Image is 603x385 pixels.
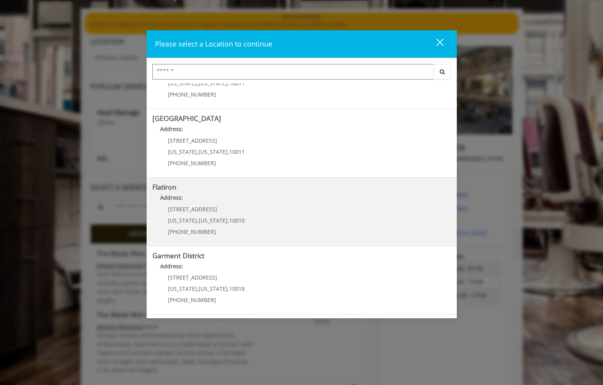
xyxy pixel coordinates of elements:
[152,182,176,192] b: Flatiron
[228,285,229,292] span: ,
[427,38,443,50] div: close dialog
[422,36,448,52] button: close dialog
[197,217,199,224] span: ,
[168,159,216,167] span: [PHONE_NUMBER]
[229,217,245,224] span: 10010
[152,64,451,83] div: Center Select
[168,228,216,235] span: [PHONE_NUMBER]
[168,91,216,98] span: [PHONE_NUMBER]
[168,285,197,292] span: [US_STATE]
[168,79,197,87] span: [US_STATE]
[155,39,272,48] span: Please select a Location to continue
[160,194,183,201] b: Address:
[199,148,228,155] span: [US_STATE]
[438,69,447,74] i: Search button
[229,285,245,292] span: 10018
[152,64,434,79] input: Search Center
[160,125,183,133] b: Address:
[199,285,228,292] span: [US_STATE]
[168,137,217,144] span: [STREET_ADDRESS]
[199,79,228,87] span: [US_STATE]
[197,148,199,155] span: ,
[160,262,183,270] b: Address:
[168,148,197,155] span: [US_STATE]
[228,217,229,224] span: ,
[229,148,245,155] span: 10011
[152,114,221,123] b: [GEOGRAPHIC_DATA]
[168,217,197,224] span: [US_STATE]
[168,205,217,213] span: [STREET_ADDRESS]
[229,79,245,87] span: 10011
[197,79,199,87] span: ,
[168,296,216,304] span: [PHONE_NUMBER]
[152,251,204,260] b: Garment District
[228,79,229,87] span: ,
[228,148,229,155] span: ,
[197,285,199,292] span: ,
[168,274,217,281] span: [STREET_ADDRESS]
[199,217,228,224] span: [US_STATE]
